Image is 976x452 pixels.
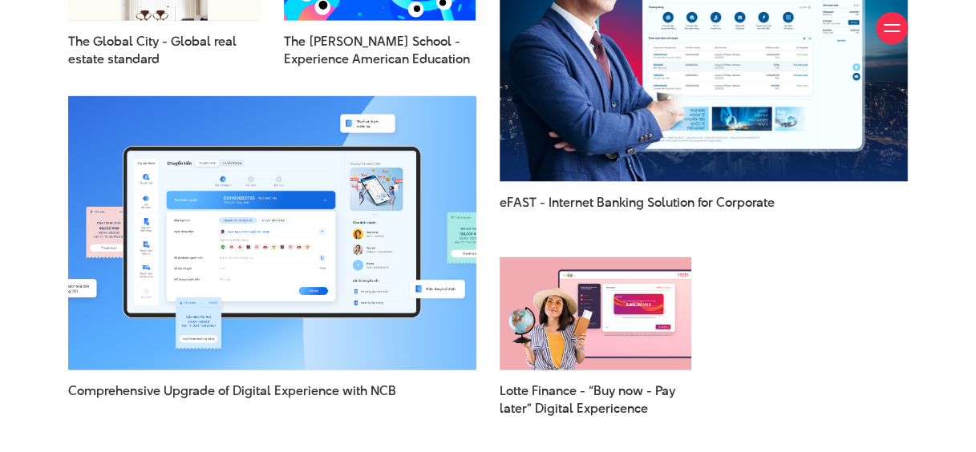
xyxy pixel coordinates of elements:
span: eFAST [500,193,537,212]
span: with [342,381,367,400]
span: Solution [647,193,695,212]
span: Experience American Education [284,50,470,68]
span: Digital [233,381,271,400]
span: Banking [597,193,644,212]
span: for [698,193,713,212]
span: - [540,193,545,212]
span: Comprehensive [68,381,160,400]
span: NCB [371,381,396,400]
span: later” Digital Expericence [500,400,648,418]
a: Lotte Finance - “Buy now - Paylater” Digital Expericence [500,382,691,422]
span: Lotte Finance - “Buy now - Pay [500,382,691,422]
a: Comprehensive Upgrade of Digital Experience with NCB [68,382,476,422]
span: Upgrade [164,381,215,400]
span: estate standard [68,50,160,68]
span: Internet [549,193,593,212]
span: Corporate [716,193,775,212]
span: of [218,381,229,400]
span: Experience [274,381,339,400]
a: eFAST - Internet Banking Solution for Corporate [500,194,908,234]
